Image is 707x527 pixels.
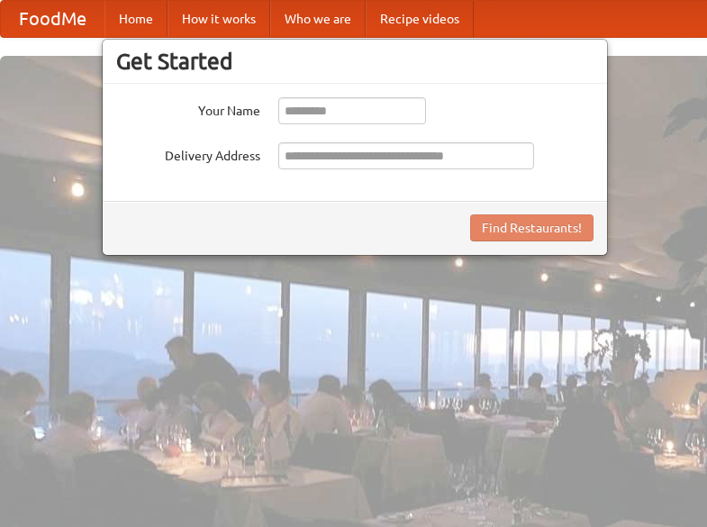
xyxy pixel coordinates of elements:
[168,1,270,37] a: How it works
[366,1,474,37] a: Recipe videos
[104,1,168,37] a: Home
[270,1,366,37] a: Who we are
[116,48,594,75] h3: Get Started
[116,142,260,165] label: Delivery Address
[1,1,104,37] a: FoodMe
[470,214,594,241] button: Find Restaurants!
[116,97,260,120] label: Your Name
